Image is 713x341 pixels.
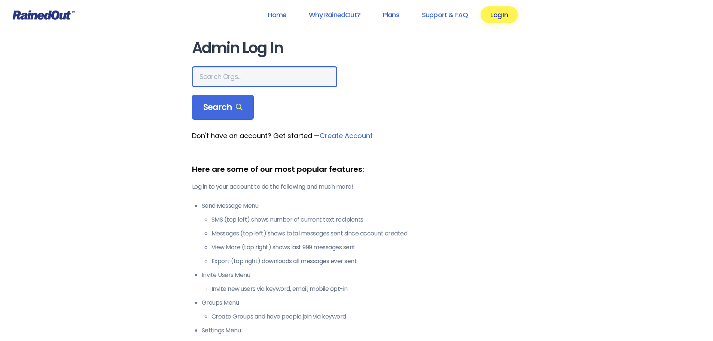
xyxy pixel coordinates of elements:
a: Why RainedOut? [299,6,370,23]
a: Support & FAQ [412,6,478,23]
div: Search [192,95,254,120]
span: Search [203,102,243,113]
a: Create Account [320,131,373,140]
li: Send Message Menu [202,201,521,266]
li: Export (top right) downloads all messages ever sent [211,257,521,266]
input: Search Orgs… [192,66,337,87]
div: Here are some of our most popular features: [192,164,521,175]
p: Log in to your account to do the following and much more! [192,182,521,191]
li: Invite Users Menu [202,271,521,293]
a: Plans [373,6,409,23]
li: SMS (top left) shows number of current text recipients [211,215,521,224]
h1: Admin Log In [192,40,521,57]
a: Home [258,6,296,23]
li: Groups Menu [202,298,521,321]
li: Invite new users via keyword, email, mobile opt-in [211,284,521,293]
li: Messages (top left) shows total messages sent since account created [211,229,521,238]
a: Log In [481,6,518,23]
li: Create Groups and have people join via keyword [211,312,521,321]
li: View More (top right) shows last 999 messages sent [211,243,521,252]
